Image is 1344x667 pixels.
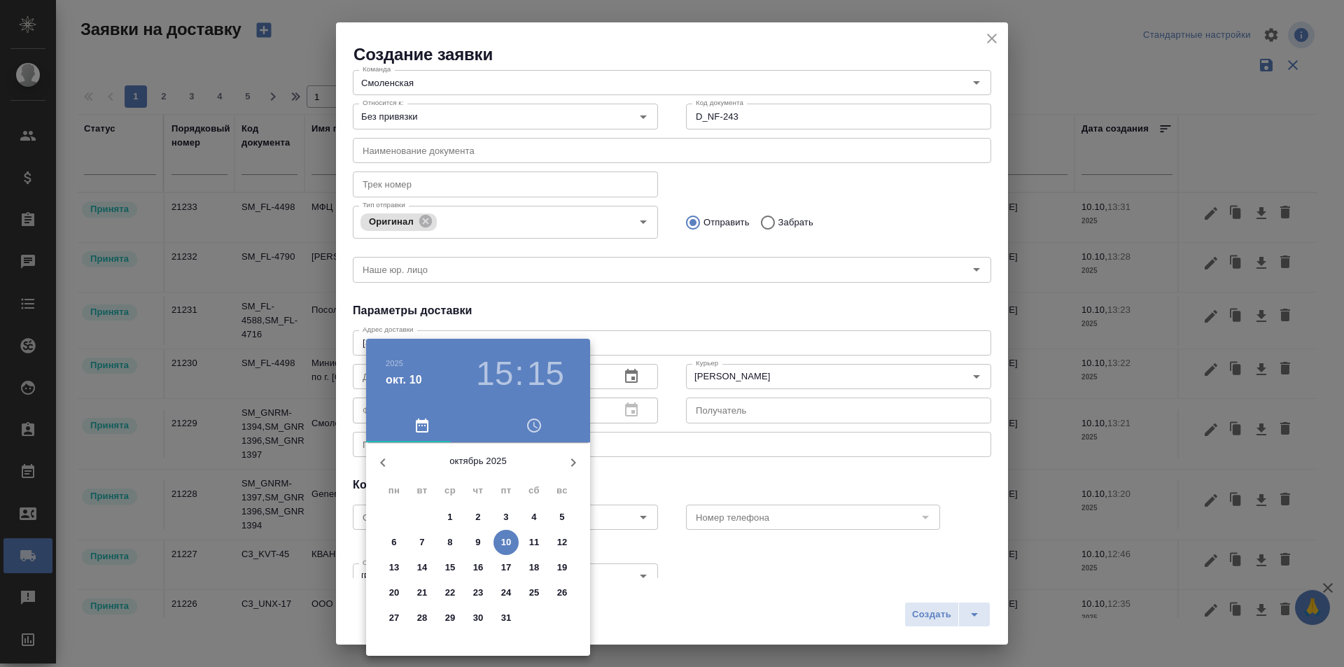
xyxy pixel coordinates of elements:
button: 3 [493,505,519,530]
h3: : [514,354,524,393]
button: 2025 [386,359,403,367]
button: 30 [465,605,491,631]
button: 11 [521,530,547,555]
p: 13 [389,561,400,575]
p: 17 [501,561,512,575]
button: 12 [549,530,575,555]
p: 14 [417,561,428,575]
button: 21 [409,580,435,605]
p: 24 [501,586,512,600]
button: 28 [409,605,435,631]
button: 8 [437,530,463,555]
button: 18 [521,555,547,580]
p: 7 [419,535,424,549]
p: 26 [557,586,568,600]
button: 9 [465,530,491,555]
p: 18 [529,561,540,575]
button: 15 [527,354,564,393]
span: ср [437,484,463,498]
button: 7 [409,530,435,555]
button: 20 [381,580,407,605]
p: 29 [445,611,456,625]
button: 16 [465,555,491,580]
p: 2 [475,510,480,524]
span: чт [465,484,491,498]
button: 15 [476,354,513,393]
button: 26 [549,580,575,605]
button: 5 [549,505,575,530]
button: 22 [437,580,463,605]
p: 6 [391,535,396,549]
p: 21 [417,586,428,600]
p: 27 [389,611,400,625]
button: окт. 10 [386,372,422,388]
span: пн [381,484,407,498]
button: 27 [381,605,407,631]
p: 23 [473,586,484,600]
p: 9 [475,535,480,549]
p: 20 [389,586,400,600]
button: 19 [549,555,575,580]
button: 6 [381,530,407,555]
p: 11 [529,535,540,549]
span: сб [521,484,547,498]
button: 1 [437,505,463,530]
p: 15 [445,561,456,575]
p: 19 [557,561,568,575]
p: 22 [445,586,456,600]
p: 28 [417,611,428,625]
button: 25 [521,580,547,605]
p: 1 [447,510,452,524]
button: 15 [437,555,463,580]
p: 30 [473,611,484,625]
button: 23 [465,580,491,605]
button: 14 [409,555,435,580]
button: 17 [493,555,519,580]
p: 31 [501,611,512,625]
span: вт [409,484,435,498]
p: 12 [557,535,568,549]
button: 31 [493,605,519,631]
p: 5 [559,510,564,524]
p: 25 [529,586,540,600]
button: 2 [465,505,491,530]
span: вс [549,484,575,498]
span: пт [493,484,519,498]
p: 10 [501,535,512,549]
button: 4 [521,505,547,530]
button: 24 [493,580,519,605]
button: 13 [381,555,407,580]
button: 10 [493,530,519,555]
p: 8 [447,535,452,549]
p: октябрь 2025 [400,454,556,468]
p: 16 [473,561,484,575]
button: 29 [437,605,463,631]
p: 4 [531,510,536,524]
p: 3 [503,510,508,524]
